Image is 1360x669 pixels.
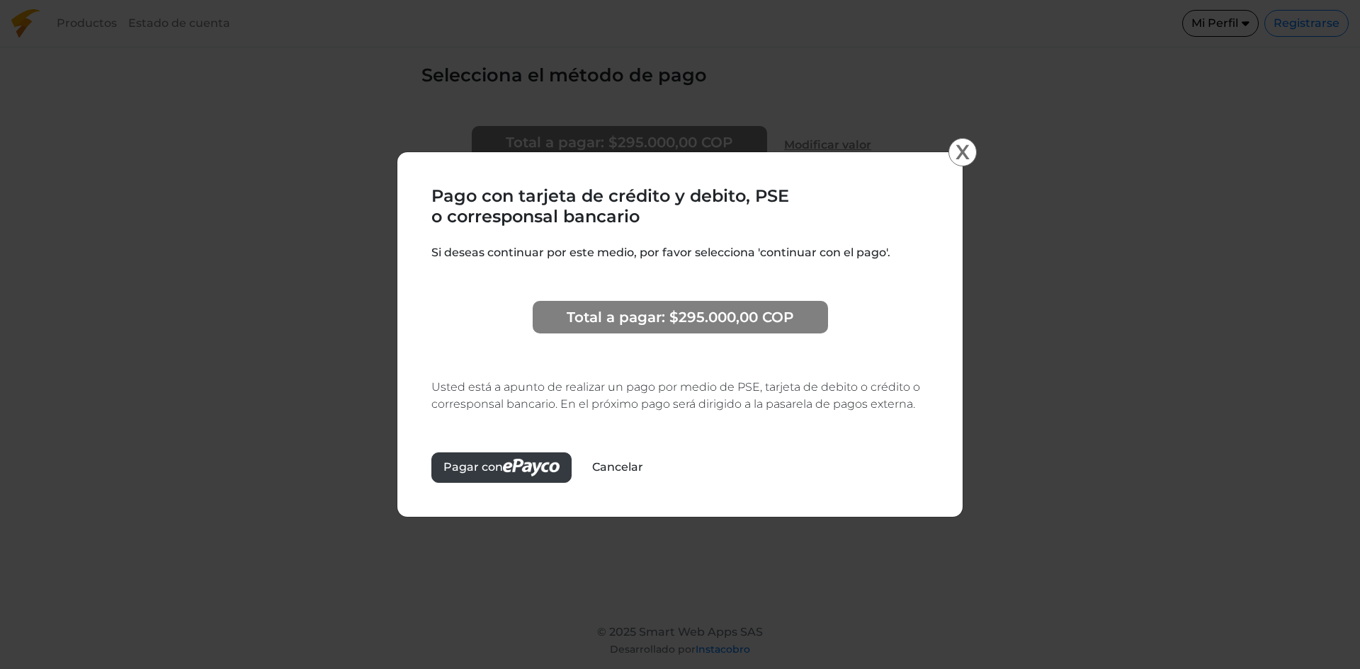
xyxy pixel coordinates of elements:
[431,246,890,259] span: Si deseas continuar por este medio, por favor selecciona 'continuar con el pago'.
[431,186,805,227] h4: Pago con tarjeta de crédito y debito, PSE o corresponsal bancario
[567,309,665,326] span: Total a pagar:
[503,459,560,476] img: logo-epayco.png
[1278,587,1346,655] iframe: Messagebird Livechat Widget
[586,452,650,482] button: Close
[431,452,572,483] button: Pagar con
[669,309,794,326] strong: $295.000,00 COP
[945,135,980,170] button: X
[431,380,920,411] span: Usted está a apunto de realizar un pago por medio de PSE, tarjeta de debito o crédito o correspon...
